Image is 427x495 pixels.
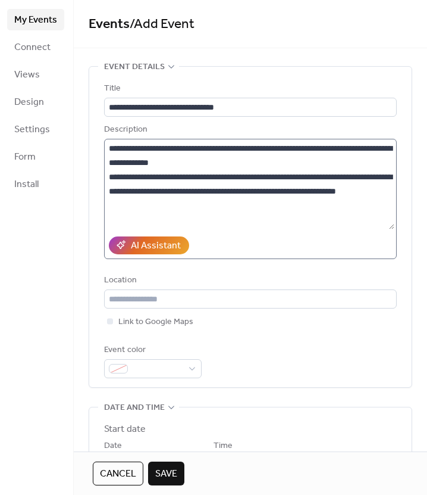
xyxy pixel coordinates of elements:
a: Views [7,64,64,85]
a: Form [7,146,64,167]
span: Form [14,150,36,164]
span: Settings [14,123,50,137]
span: Connect [14,41,51,55]
span: Views [14,68,40,82]
a: Design [7,91,64,113]
span: Date and time [104,401,165,415]
span: Date [104,439,122,453]
span: Design [14,95,44,110]
span: Cancel [100,467,136,481]
button: Save [148,462,184,485]
div: AI Assistant [131,239,181,253]
div: Description [104,123,394,137]
div: Location [104,273,394,288]
a: Events [89,11,130,38]
span: Install [14,178,39,192]
span: / Add Event [130,11,194,38]
button: Cancel [93,462,143,485]
span: Save [155,467,177,481]
div: Title [104,82,394,96]
div: Event color [104,343,199,357]
a: Settings [7,119,64,140]
span: Event details [104,60,165,74]
a: Connect [7,36,64,58]
a: My Events [7,9,64,30]
a: Install [7,173,64,195]
span: Link to Google Maps [118,315,193,329]
div: Start date [104,422,146,437]
span: Time [213,439,233,453]
span: My Events [14,13,57,27]
button: AI Assistant [109,236,189,254]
